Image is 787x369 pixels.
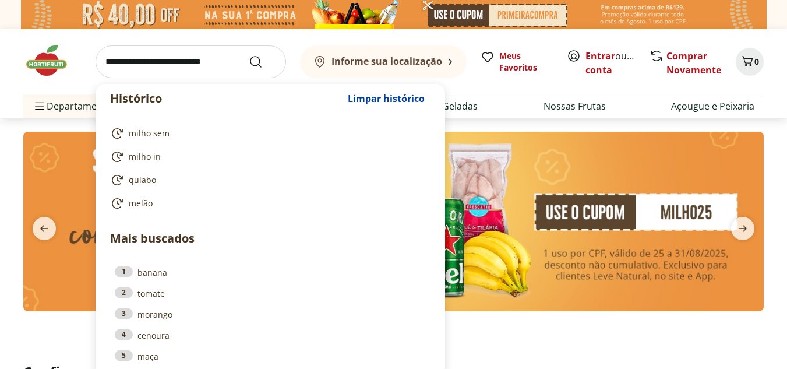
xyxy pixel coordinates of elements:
[300,45,467,78] button: Informe sua localização
[671,99,754,113] a: Açougue e Peixaria
[585,50,650,76] a: Criar conta
[33,92,117,120] span: Departamentos
[129,128,170,139] span: milho sem
[736,48,764,76] button: Carrinho
[129,198,153,209] span: melão
[544,99,606,113] a: Nossas Frutas
[722,217,764,240] button: next
[110,173,426,187] a: quiabo
[115,350,133,361] div: 5
[115,287,133,298] div: 2
[115,308,133,319] div: 3
[110,126,426,140] a: milho sem
[585,50,615,62] a: Entrar
[115,329,426,342] a: 4cenoura
[481,50,553,73] a: Meus Favoritos
[23,43,82,78] img: Hortifruti
[115,266,426,279] a: 1banana
[115,266,133,277] div: 1
[115,329,133,340] div: 4
[585,49,637,77] span: ou
[754,56,759,67] span: 0
[129,151,161,163] span: milho in
[110,90,342,107] p: Histórico
[23,217,65,240] button: previous
[666,50,721,76] a: Comprar Novamente
[96,45,286,78] input: search
[115,308,426,321] a: 3morango
[110,150,426,164] a: milho in
[249,55,277,69] button: Submit Search
[499,50,553,73] span: Meus Favoritos
[129,174,156,186] span: quiabo
[342,85,430,113] button: Limpar histórico
[115,350,426,363] a: 5maça
[110,196,426,210] a: melão
[331,55,442,68] b: Informe sua localização
[33,92,47,120] button: Menu
[348,94,425,103] span: Limpar histórico
[115,287,426,300] a: 2tomate
[110,230,430,247] p: Mais buscados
